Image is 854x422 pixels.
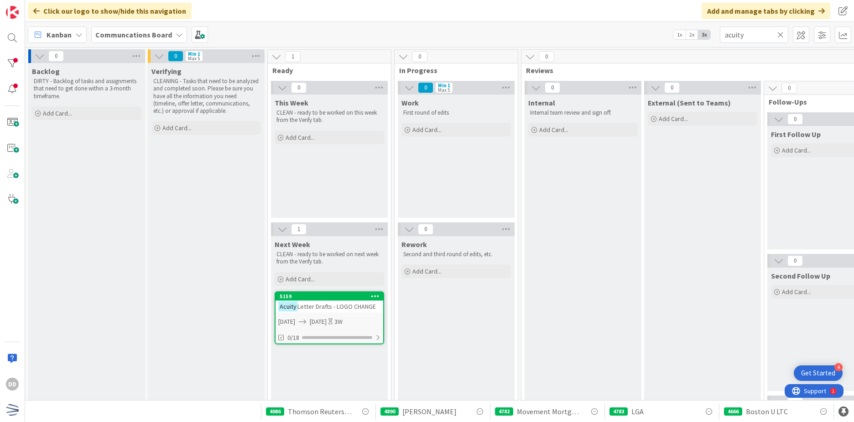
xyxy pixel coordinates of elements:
span: Add Card... [286,133,315,142]
span: 1 [291,224,307,235]
span: [DATE] [310,317,327,327]
span: Kanban [47,29,72,40]
span: Letter Drafts - LOGO CHANGE [297,302,376,311]
span: Second Follow Up [771,271,830,280]
div: DD [6,378,19,390]
span: 0/18 [287,333,299,343]
span: Support [19,1,42,12]
div: Min 1 [188,52,200,56]
span: 2x [686,30,698,39]
span: Add Card... [782,288,811,296]
b: Communcations Board [95,30,172,39]
div: 4890 [380,407,399,416]
div: Open Get Started checklist, remaining modules: 4 [794,365,843,381]
span: Internal [528,98,555,107]
span: [DATE] [278,317,295,327]
div: Max 5 [438,88,450,92]
p: DIRTY - Backlog of tasks and assignments that need to get done within a 3-month timeframe. [34,78,140,100]
p: Internal team review and sign off. [530,109,636,116]
input: Quick Filter... [720,26,788,43]
span: 0 [412,51,427,62]
p: First round of edits [403,109,509,116]
p: CLEANING - Tasks that need to be analyzed and completed soon. Please be sure you have all the inf... [153,78,259,115]
span: 0 [787,114,803,125]
span: 0 [664,82,680,93]
span: Rework [401,240,427,249]
span: 0 [168,51,183,62]
div: 4783 [609,407,628,416]
span: 0 [418,82,433,93]
div: 4782 [495,407,513,416]
div: 4666 [724,407,742,416]
span: 0 [781,83,797,94]
img: avatar [6,403,19,416]
span: 1 [285,51,301,62]
div: Add and manage tabs by clicking [702,3,830,19]
span: Ready [272,66,380,75]
span: 3x [698,30,710,39]
span: Work [401,98,419,107]
p: CLEAN - ready to be worked on next week from the Verify tab. [276,251,382,266]
div: 4986 [266,407,284,416]
span: 0 [539,51,554,62]
span: Boston U LTC [746,406,788,417]
span: Next Week [275,240,310,249]
span: Add Card... [659,115,688,123]
div: Get Started [801,369,835,378]
span: Add Card... [412,267,442,275]
div: Click our logo to show/hide this navigation [28,3,192,19]
span: Add Card... [43,109,72,117]
span: 0 [545,82,560,93]
div: Max 5 [188,56,200,61]
div: 5159 [276,292,383,301]
span: 0 [48,51,64,62]
span: Add Card... [162,124,192,132]
span: In Progress [399,66,506,75]
span: This Week [275,98,308,107]
span: 0 [291,82,307,93]
span: Verifying [151,67,182,76]
span: 1x [673,30,686,39]
div: 3W [334,317,343,327]
div: 4 [834,363,843,371]
div: Min 1 [438,83,450,88]
span: First Follow Up [771,130,821,139]
span: [PERSON_NAME] [402,406,457,417]
span: Add Card... [286,275,315,283]
p: Second and third round of edits, etc. [403,251,509,258]
span: External (Sent to Teams) [648,98,731,107]
span: Add Card... [412,126,442,134]
div: 1 [47,4,50,11]
span: Movement Mortgage [517,406,582,417]
span: Add Card... [782,146,811,154]
span: 0 [787,255,803,266]
div: 5159 [280,293,383,300]
span: LGA [631,406,644,417]
p: CLEAN - ready to be worked on this week from the Verify tab. [276,109,382,124]
img: Visit kanbanzone.com [6,6,19,19]
mark: Acuity [278,301,297,311]
span: 0 [418,224,433,235]
span: Add Card... [539,126,568,134]
a: 5159AcuityLetter Drafts - LOGO CHANGE[DATE][DATE]3W0/18 [275,291,384,344]
div: 5159AcuityLetter Drafts - LOGO CHANGE [276,292,383,312]
span: Thomson Reuters - IDI [288,406,353,417]
span: Backlog [32,67,60,76]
